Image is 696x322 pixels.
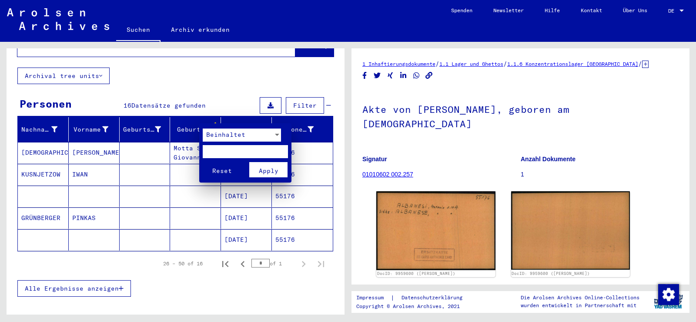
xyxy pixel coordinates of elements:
[658,284,679,305] img: Zustimmung ändern
[206,131,245,139] span: Beinhaltet
[212,167,232,175] span: Reset
[259,167,278,175] span: Apply
[249,162,288,177] button: Apply
[203,162,241,177] button: Reset
[658,284,679,305] div: Zustimmung ändern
